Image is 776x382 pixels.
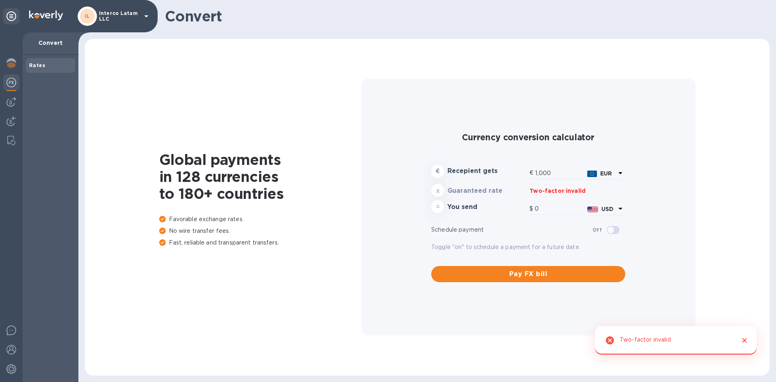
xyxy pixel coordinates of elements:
div: $ [529,203,535,215]
div: x [431,184,444,197]
img: Foreign exchange [6,78,16,87]
h1: Convert [165,8,763,25]
p: Interco Latam LLC [99,11,139,22]
b: Rates [29,62,45,68]
b: IL [85,13,90,19]
b: EUR [600,170,612,177]
input: Amount [535,167,584,179]
p: Toggle "on" to schedule a payment for a future date. [431,243,625,251]
p: Two-factor invalid [529,187,625,195]
input: Amount [535,203,584,215]
p: Schedule payment [431,226,593,234]
h1: Global payments in 128 currencies to 180+ countries [159,151,361,202]
h3: Recepient gets [447,167,526,175]
div: Unpin categories [3,8,19,24]
button: Close [739,335,750,346]
div: Two-factor invalid [620,333,671,348]
p: Convert [29,39,72,47]
img: USD [587,207,598,212]
b: USD [601,206,614,212]
strong: € [436,168,440,174]
div: = [431,200,444,213]
b: Off [593,227,602,233]
h3: Guaranteed rate [447,187,526,195]
h2: Currency conversion calculator [431,132,625,142]
p: Fast, reliable and transparent transfers. [159,238,361,247]
p: No wire transfer fees. [159,227,361,235]
div: € [529,167,535,179]
span: Pay FX bill [438,269,619,279]
button: Pay FX bill [431,266,625,282]
h3: You send [447,203,526,211]
p: Favorable exchange rates. [159,215,361,224]
img: Logo [29,11,63,20]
